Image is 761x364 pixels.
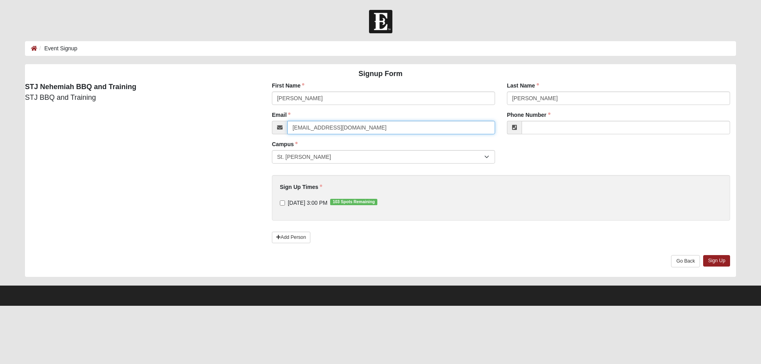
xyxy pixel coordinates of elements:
label: Sign Up Times [280,183,322,191]
label: Email [272,111,291,119]
a: Go Back [671,255,700,267]
label: First Name [272,82,304,90]
a: Add Person [272,232,310,243]
strong: STJ Nehemiah BBQ and Training [25,83,136,91]
label: Phone Number [507,111,551,119]
input: [DATE] 3:00 PM103 Spots Remaining [280,200,285,206]
img: Church of Eleven22 Logo [369,10,392,33]
h4: Signup Form [25,70,736,78]
div: STJ BBQ and Training [19,82,260,103]
a: Sign Up [703,255,730,267]
span: [DATE] 3:00 PM [288,200,327,206]
li: Event Signup [37,44,77,53]
span: 103 Spots Remaining [330,199,377,205]
label: Campus [272,140,298,148]
label: Last Name [507,82,539,90]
